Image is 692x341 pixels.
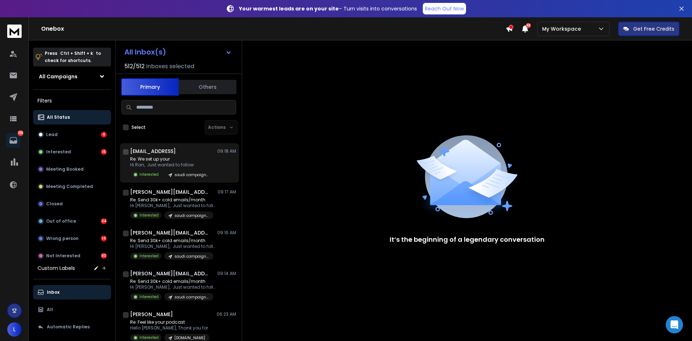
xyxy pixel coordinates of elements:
[33,231,111,246] button: Wrong person14
[33,302,111,317] button: All
[633,25,674,32] p: Get Free Credits
[37,265,75,272] h3: Custom Labels
[7,322,22,337] button: L
[46,166,84,172] p: Meeting Booked
[33,145,111,159] button: Interested16
[217,230,236,236] p: 09:16 AM
[390,235,545,245] p: It’s the beginning of a legendary conversation
[132,124,146,130] label: Select
[130,156,213,162] p: Re: We set up your
[179,79,236,95] button: Others
[130,244,217,249] p: Hi [PERSON_NAME], Just wanted to follow
[33,110,111,124] button: All Status
[174,254,209,259] p: saudi campaign HealDNS
[130,284,217,290] p: Hi [PERSON_NAME], Just wanted to follow
[33,162,111,176] button: Meeting Booked
[146,62,194,71] h3: Inboxes selected
[130,279,217,284] p: Re: Send 30k+ cold emails/month
[47,324,90,330] p: Automatic Replies
[18,130,23,136] p: 158
[41,25,506,33] h1: Onebox
[47,114,70,120] p: All Status
[130,311,173,318] h1: [PERSON_NAME]
[130,188,209,196] h1: [PERSON_NAME][EMAIL_ADDRESS][DOMAIN_NAME]
[124,48,166,56] h1: All Inbox(s)
[130,229,209,236] h1: [PERSON_NAME][EMAIL_ADDRESS][DOMAIN_NAME]
[130,325,209,331] p: Hello [PERSON_NAME], Thank you for
[139,213,159,218] p: Interested
[130,319,209,325] p: Re: Feel like your podcast
[33,197,111,211] button: Closed
[59,49,94,57] span: Ctrl + Shift + k
[46,236,79,241] p: Wrong person
[7,25,22,38] img: logo
[101,132,107,137] div: 4
[45,50,101,64] p: Press to check for shortcuts.
[130,203,217,209] p: Hi [PERSON_NAME], Just wanted to follow
[174,294,209,300] p: saudi campaign HealDNS
[139,172,159,177] p: Interested
[46,218,76,224] p: Out of office
[130,148,176,155] h1: [EMAIL_ADDRESS]
[47,289,59,295] p: Inbox
[217,271,236,276] p: 09:14 AM
[33,214,111,228] button: Out of office34
[33,285,111,300] button: Inbox
[46,149,71,155] p: Interested
[130,162,213,168] p: Hi Ran, Just wanted to follow
[130,197,217,203] p: Re: Send 30k+ cold emails/month
[139,253,159,259] p: Interested
[33,249,111,263] button: Not Interested90
[174,172,209,178] p: saudi campaign HealDNS
[101,236,107,241] div: 14
[46,201,63,207] p: Closed
[423,3,466,14] a: Reach Out Now
[46,132,58,137] p: Lead
[526,23,531,28] span: 50
[121,78,179,96] button: Primary
[101,149,107,155] div: 16
[174,213,209,218] p: saudi campaign HealDNS
[39,73,77,80] h1: All Campaigns
[6,133,21,148] a: 158
[139,294,159,300] p: Interested
[174,335,205,341] p: [DOMAIN_NAME]
[101,218,107,224] div: 34
[239,5,417,12] p: – Turn visits into conversations
[33,96,111,106] h3: Filters
[46,253,80,259] p: Not Interested
[139,335,159,340] p: Interested
[425,5,464,12] p: Reach Out Now
[666,316,683,333] div: Open Intercom Messenger
[217,148,236,154] p: 09:18 AM
[101,253,107,259] div: 90
[218,189,236,195] p: 09:17 AM
[33,127,111,142] button: Lead4
[33,320,111,334] button: Automatic Replies
[239,5,339,12] strong: Your warmest leads are on your site
[33,69,111,84] button: All Campaigns
[542,25,584,32] p: My Workspace
[618,22,679,36] button: Get Free Credits
[33,179,111,194] button: Meeting Completed
[124,62,145,71] span: 512 / 512
[46,184,93,189] p: Meeting Completed
[217,311,236,317] p: 06:23 AM
[47,307,53,312] p: All
[130,270,209,277] h1: [PERSON_NAME][EMAIL_ADDRESS][DOMAIN_NAME]
[130,238,217,244] p: Re: Send 30k+ cold emails/month
[119,45,238,59] button: All Inbox(s)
